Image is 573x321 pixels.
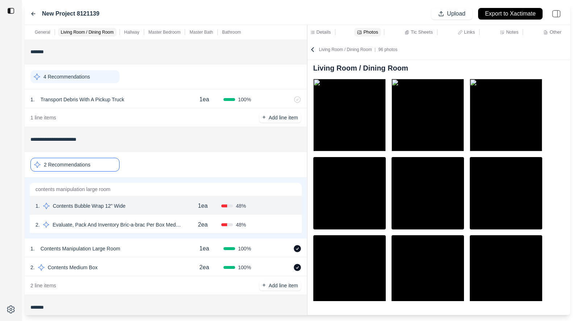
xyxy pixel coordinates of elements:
label: New Project 8121139 [42,9,99,18]
p: Upload [447,10,465,18]
button: Upload [431,8,472,20]
img: right-panel.svg [548,6,564,22]
img: toggle sidebar [7,7,14,14]
button: Export to Xactimate [478,8,543,20]
p: Export to Xactimate [485,10,536,18]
